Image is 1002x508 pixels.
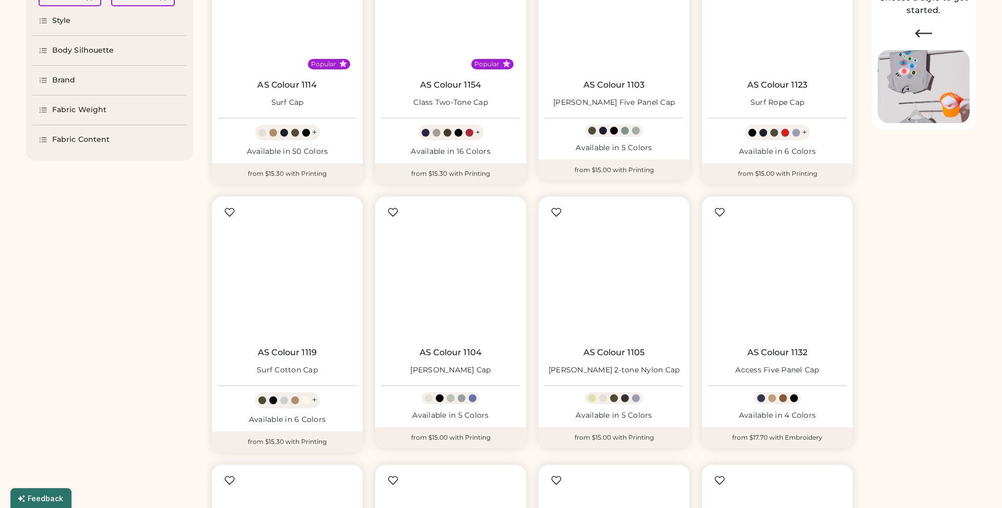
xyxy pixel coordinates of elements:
a: AS Colour 1123 [747,80,807,90]
div: [PERSON_NAME] 2-tone Nylon Cap [548,365,680,376]
button: Popular Style [339,60,347,68]
div: + [475,127,480,138]
div: + [312,394,317,406]
div: Available in 5 Colors [545,143,683,153]
div: from $17.70 with Embroidery [702,427,853,448]
div: Surf Cotton Cap [257,365,318,376]
div: Popular [311,60,336,68]
div: from $15.00 with Printing [375,427,526,448]
a: AS Colour 1119 [258,347,317,358]
a: AS Colour 1132 [747,347,807,358]
div: from $15.00 with Printing [539,160,689,180]
div: Fabric Content [52,135,110,145]
div: Available in 5 Colors [545,410,683,421]
div: + [802,127,807,138]
div: from $15.30 with Printing [375,163,526,184]
div: from $15.30 with Printing [212,431,363,452]
img: AS Colour 1104 Finn Nylon Cap [381,203,520,341]
div: Available in 50 Colors [218,147,356,157]
div: Available in 6 Colors [218,415,356,425]
a: AS Colour 1103 [583,80,645,90]
div: Available in 5 Colors [381,410,520,421]
div: Popular [474,60,499,68]
div: Class Two-Tone Cap [413,98,488,108]
div: Surf Rope Cap [750,98,804,108]
img: AS Colour 1132 Access Five Panel Cap [708,203,846,341]
div: [PERSON_NAME] Five Panel Cap [553,98,675,108]
img: AS Colour 1105 Finn 2-tone Nylon Cap [545,203,683,341]
div: + [312,127,317,138]
div: Brand [52,75,76,86]
a: AS Colour 1154 [420,80,481,90]
img: AS Colour 1119 Surf Cotton Cap [218,203,356,341]
div: Fabric Weight [52,105,106,115]
div: [PERSON_NAME] Cap [410,365,491,376]
div: Available in 16 Colors [381,147,520,157]
iframe: Front Chat [952,461,997,506]
a: AS Colour 1114 [257,80,317,90]
img: Image of Lisa Congdon Eye Print on T-Shirt and Hat [878,50,970,124]
div: Available in 4 Colors [708,410,846,421]
a: AS Colour 1105 [583,347,645,358]
a: AS Colour 1104 [420,347,482,358]
div: Access Five Panel Cap [735,365,819,376]
div: Body Silhouette [52,45,114,56]
div: from $15.00 with Printing [539,427,689,448]
div: Available in 6 Colors [708,147,846,157]
div: from $15.00 with Printing [702,163,853,184]
div: Surf Cap [271,98,304,108]
div: Style [52,16,71,26]
button: Popular Style [503,60,510,68]
div: from $15.30 with Printing [212,163,363,184]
